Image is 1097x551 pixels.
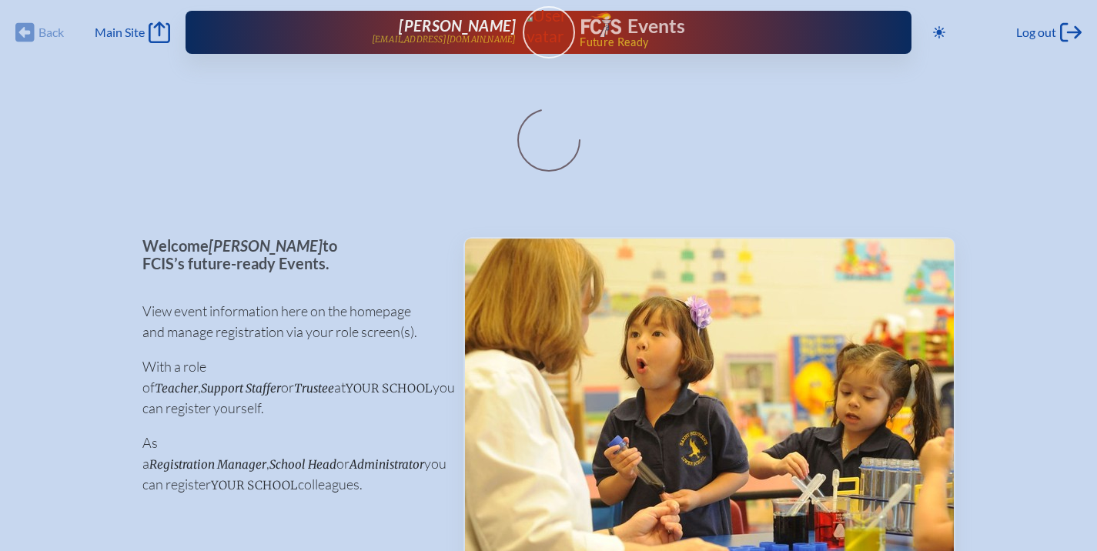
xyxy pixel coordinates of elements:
[523,6,575,58] a: User Avatar
[350,457,424,472] span: Administrator
[294,381,334,396] span: Trustee
[149,457,266,472] span: Registration Manager
[95,25,145,40] span: Main Site
[516,5,581,46] img: User Avatar
[142,237,439,272] p: Welcome to FCIS’s future-ready Events.
[142,432,439,495] p: As a , or you can register colleagues.
[155,381,198,396] span: Teacher
[1016,25,1056,40] span: Log out
[235,17,517,48] a: [PERSON_NAME][EMAIL_ADDRESS][DOMAIN_NAME]
[346,381,433,396] span: your school
[142,301,439,342] p: View event information here on the homepage and manage registration via your role screen(s).
[211,478,298,493] span: your school
[201,381,281,396] span: Support Staffer
[209,236,323,255] span: [PERSON_NAME]
[581,12,863,48] div: FCIS Events — Future ready
[399,16,516,35] span: [PERSON_NAME]
[95,22,170,43] a: Main Site
[372,35,517,45] p: [EMAIL_ADDRESS][DOMAIN_NAME]
[142,356,439,419] p: With a role of , or at you can register yourself.
[269,457,336,472] span: School Head
[580,37,862,48] span: Future Ready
